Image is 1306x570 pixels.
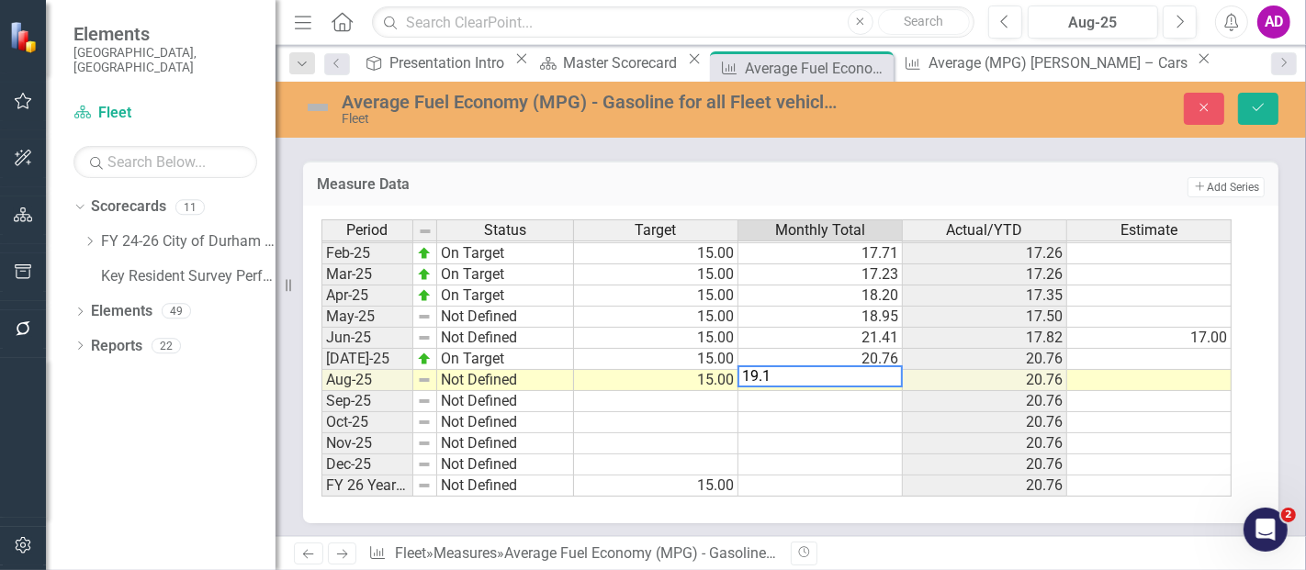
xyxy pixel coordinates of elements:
[437,243,574,264] td: On Target
[321,264,413,285] td: Mar-25
[929,51,1192,74] div: Average (MPG) [PERSON_NAME] – Cars
[417,288,432,303] img: zOikAAAAAElFTkSuQmCC
[9,20,41,52] img: ClearPoint Strategy
[321,475,413,497] td: FY 26 Year End
[91,196,166,218] a: Scorecards
[342,92,840,112] div: Average Fuel Economy (MPG) - Gasoline for all Fleet vehicles
[437,433,574,454] td: Not Defined
[321,433,413,454] td: Nov-25
[1034,12,1152,34] div: Aug-25
[437,391,574,412] td: Not Defined
[563,51,682,74] div: Master Scorecard
[1257,6,1290,39] button: AD
[417,478,432,493] img: 8DAGhfEEPCf229AAAAAElFTkSuQmCC
[574,370,738,391] td: 15.00
[903,454,1067,475] td: 20.76
[417,267,432,282] img: zOikAAAAAElFTkSuQmCC
[903,349,1067,370] td: 20.76
[73,103,257,124] a: Fleet
[417,457,432,472] img: 8DAGhfEEPCf229AAAAAElFTkSuQmCC
[321,391,413,412] td: Sep-25
[91,301,152,322] a: Elements
[437,328,574,349] td: Not Defined
[574,349,738,370] td: 15.00
[417,246,432,261] img: zOikAAAAAElFTkSuQmCC
[321,243,413,264] td: Feb-25
[1067,328,1232,349] td: 17.00
[321,328,413,349] td: Jun-25
[437,307,574,328] td: Not Defined
[903,264,1067,285] td: 17.26
[878,9,970,35] button: Search
[437,285,574,307] td: On Target
[437,475,574,497] td: Not Defined
[903,475,1067,497] td: 20.76
[1281,508,1296,522] span: 2
[303,93,332,122] img: Not Defined
[574,328,738,349] td: 15.00
[321,412,413,433] td: Oct-25
[372,6,974,39] input: Search ClearPoint...
[437,349,574,370] td: On Target
[437,454,574,475] td: Not Defined
[903,391,1067,412] td: 20.76
[903,285,1067,307] td: 17.35
[1188,177,1265,197] button: Add Series
[321,349,413,370] td: [DATE]-25
[321,370,413,391] td: Aug-25
[903,433,1067,454] td: 20.76
[1028,6,1158,39] button: Aug-25
[1120,222,1177,239] span: Estimate
[417,436,432,451] img: 8DAGhfEEPCf229AAAAAElFTkSuQmCC
[417,309,432,324] img: 8DAGhfEEPCf229AAAAAElFTkSuQmCC
[738,264,903,285] td: 17.23
[162,304,191,319] div: 49
[574,307,738,328] td: 15.00
[775,222,865,239] span: Monthly Total
[574,285,738,307] td: 15.00
[574,243,738,264] td: 15.00
[437,412,574,433] td: Not Defined
[321,454,413,475] td: Dec-25
[73,146,257,178] input: Search Below...
[317,176,833,193] h3: Measure Data
[175,199,205,215] div: 11
[152,338,181,353] div: 22
[91,336,142,357] a: Reports
[738,285,903,307] td: 18.20
[738,307,903,328] td: 18.95
[433,544,497,562] a: Measures
[417,373,432,387] img: 8DAGhfEEPCf229AAAAAElFTkSuQmCC
[417,415,432,430] img: 8DAGhfEEPCf229AAAAAElFTkSuQmCC
[903,243,1067,264] td: 17.26
[342,112,840,126] div: Fleet
[1244,508,1288,552] iframe: Intercom live chat
[417,330,432,345] img: 8DAGhfEEPCf229AAAAAElFTkSuQmCC
[73,23,257,45] span: Elements
[101,266,276,287] a: Key Resident Survey Performance Scorecard
[738,349,903,370] td: 20.76
[574,264,738,285] td: 15.00
[417,352,432,366] img: zOikAAAAAElFTkSuQmCC
[903,370,1067,391] td: 20.76
[636,222,677,239] span: Target
[738,243,903,264] td: 17.71
[101,231,276,252] a: FY 24-26 City of Durham Strategic Plan
[73,45,257,75] small: [GEOGRAPHIC_DATA], [GEOGRAPHIC_DATA]
[437,264,574,285] td: On Target
[745,57,889,80] div: Average Fuel Economy (MPG) - Gasoline for all Fleet vehicles
[347,222,388,239] span: Period
[321,307,413,328] td: May-25
[321,285,413,307] td: Apr-25
[903,328,1067,349] td: 17.82
[904,14,943,28] span: Search
[395,544,426,562] a: Fleet
[437,370,574,391] td: Not Defined
[418,224,433,239] img: 8DAGhfEEPCf229AAAAAElFTkSuQmCC
[947,222,1023,239] span: Actual/YTD
[389,51,510,74] div: Presentation Intro
[903,307,1067,328] td: 17.50
[533,51,682,74] a: Master Scorecard
[574,475,738,497] td: 15.00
